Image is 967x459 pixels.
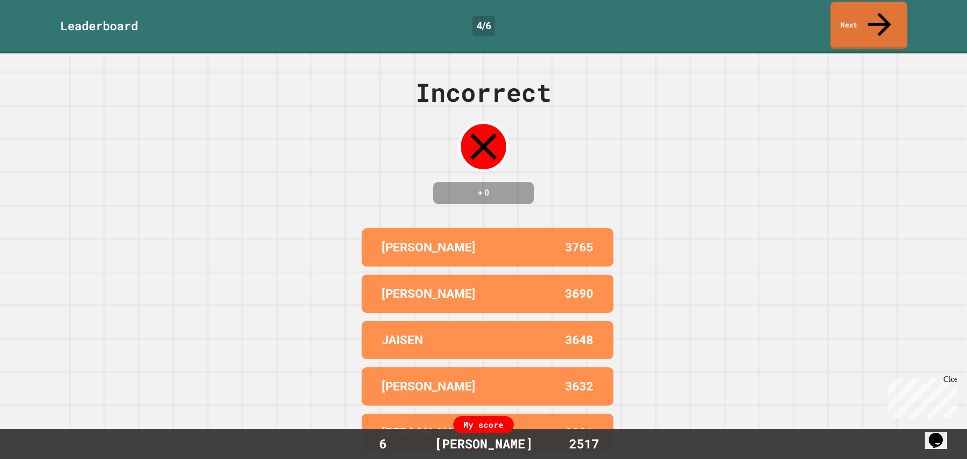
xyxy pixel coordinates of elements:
[565,424,593,442] p: 3281
[565,238,593,256] p: 3765
[382,377,475,396] p: [PERSON_NAME]
[472,16,495,36] div: 4 / 6
[453,416,514,433] div: My score
[345,434,421,453] div: 6
[546,434,622,453] div: 2517
[565,285,593,303] p: 3690
[565,377,593,396] p: 3632
[382,285,475,303] p: [PERSON_NAME]
[925,419,957,449] iframe: chat widget
[382,331,423,349] p: JAISEN
[382,424,475,442] p: [PERSON_NAME]
[416,74,551,111] div: Incorrect
[831,2,907,49] a: Next
[883,375,957,418] iframe: chat widget
[382,238,475,256] p: [PERSON_NAME]
[60,17,138,35] div: Leaderboard
[4,4,70,64] div: Chat with us now!Close
[443,187,524,199] h4: + 0
[565,331,593,349] p: 3648
[425,434,543,453] div: [PERSON_NAME]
